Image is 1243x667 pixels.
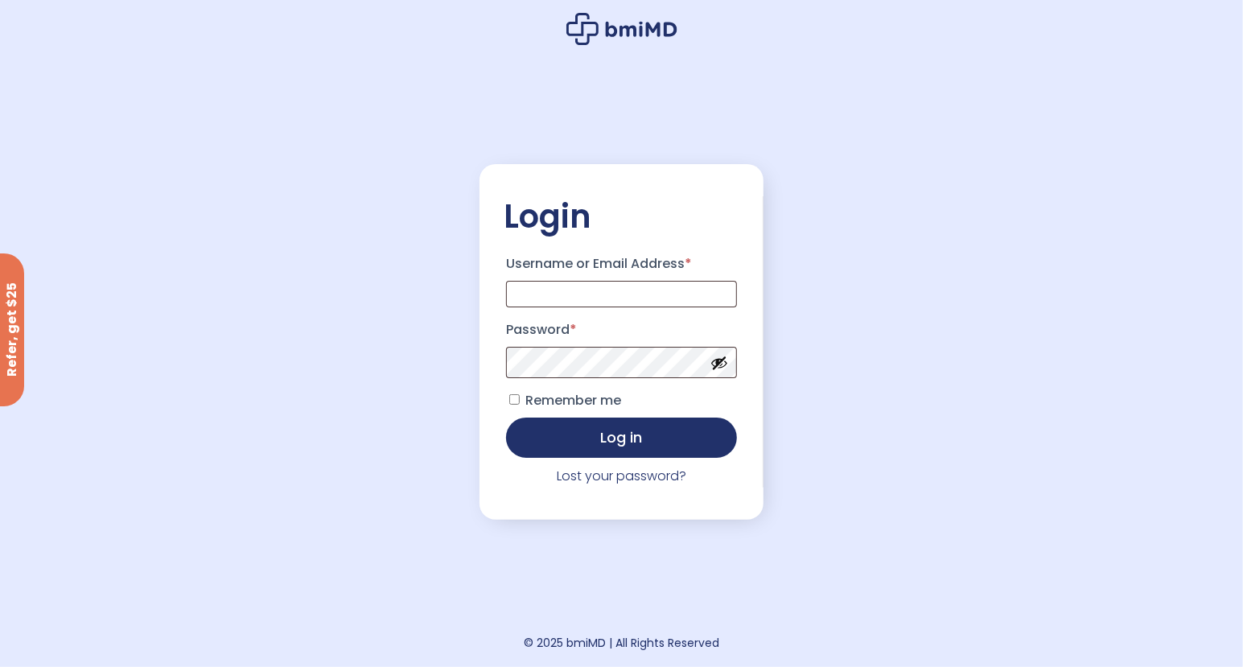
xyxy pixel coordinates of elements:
input: Remember me [509,394,520,405]
div: © 2025 bmiMD | All Rights Reserved [524,632,719,654]
a: Lost your password? [557,467,686,485]
label: Password [506,317,738,343]
button: Show password [710,354,728,372]
h2: Login [504,196,740,237]
label: Username or Email Address [506,251,738,277]
span: Remember me [525,391,621,410]
button: Log in [506,418,738,458]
